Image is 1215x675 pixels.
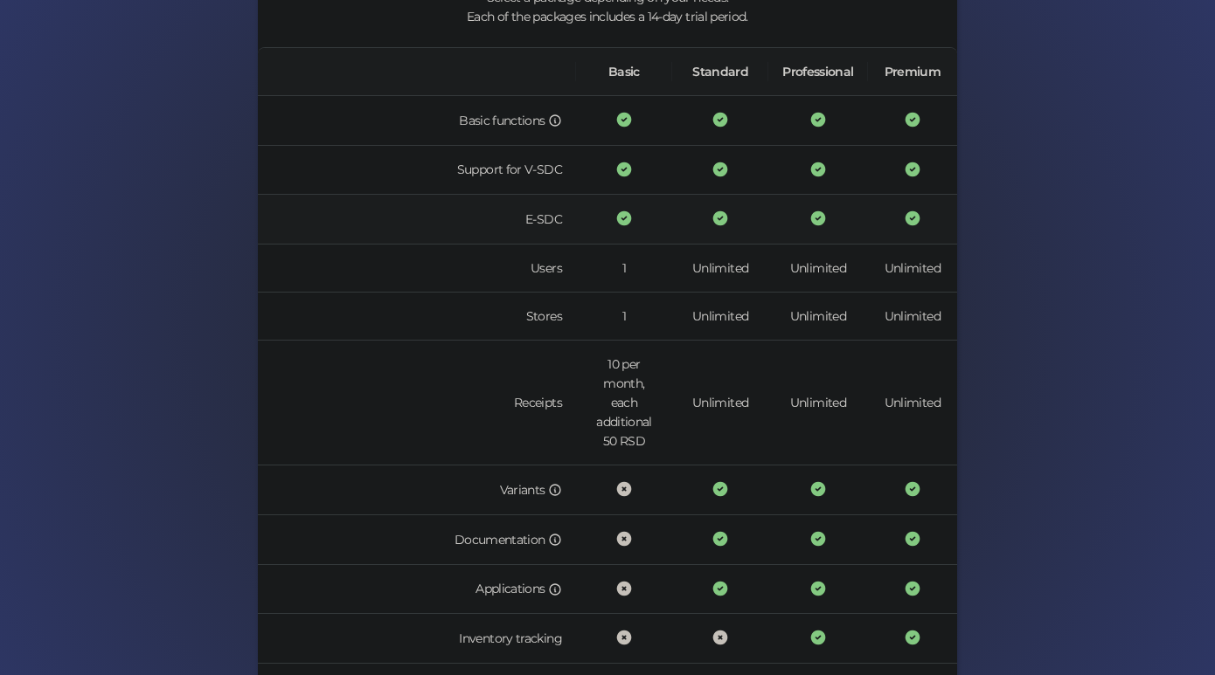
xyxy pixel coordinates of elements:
[576,245,672,293] td: 1
[768,245,867,293] td: Unlimited
[868,48,957,96] th: Premium
[258,565,576,615] td: Applications
[868,245,957,293] td: Unlimited
[576,48,672,96] th: Basic
[258,465,576,515] td: Variants
[258,96,576,146] td: Basic functions
[258,293,576,341] td: Stores
[258,245,576,293] td: Users
[258,341,576,465] td: Receipts
[672,293,768,341] td: Unlimited
[576,341,672,465] td: 10 per month, each additional 50 RSD
[576,293,672,341] td: 1
[768,48,867,96] th: Professional
[672,48,768,96] th: Standard
[258,146,576,196] td: Support for V-SDC
[672,245,768,293] td: Unlimited
[768,293,867,341] td: Unlimited
[672,341,768,465] td: Unlimited
[258,515,576,565] td: Documentation
[868,341,957,465] td: Unlimited
[768,341,867,465] td: Unlimited
[868,293,957,341] td: Unlimited
[258,614,576,664] td: Inventory tracking
[258,195,576,245] td: E-SDC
